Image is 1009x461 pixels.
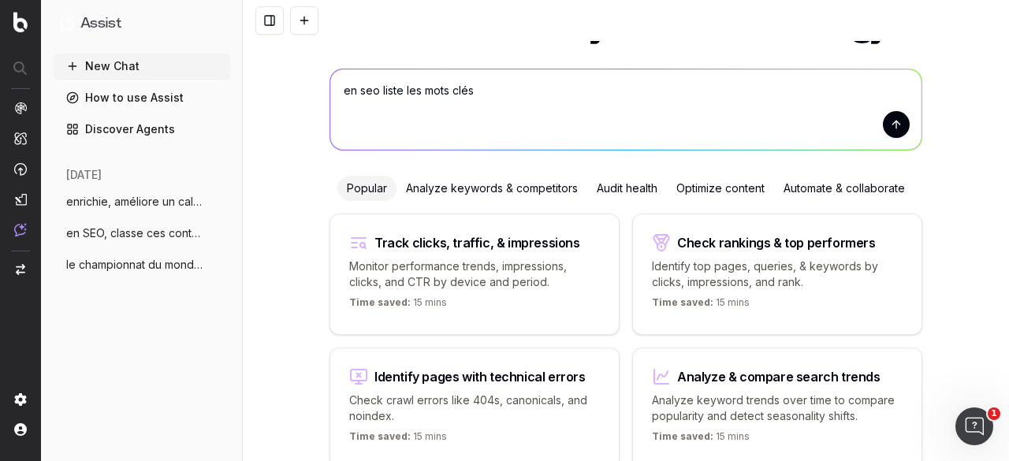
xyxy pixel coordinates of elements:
[54,189,230,214] button: enrichie, améliore un calendrier pour le
[13,12,28,32] img: Botify logo
[60,13,224,35] button: Assist
[349,296,411,308] span: Time saved:
[54,252,230,277] button: le championnat du monde masculin de vole
[349,430,411,442] span: Time saved:
[14,193,27,206] img: Studio
[14,162,27,176] img: Activation
[80,13,121,35] h1: Assist
[66,225,205,241] span: en SEO, classe ces contenus en chaud fro
[587,176,667,201] div: Audit health
[14,393,27,406] img: Setting
[14,423,27,436] img: My account
[988,407,1000,420] span: 1
[66,257,205,273] span: le championnat du monde masculin de vole
[397,176,587,201] div: Analyze keywords & competitors
[14,132,27,145] img: Intelligence
[652,392,903,424] p: Analyze keyword trends over time to compare popularity and detect seasonality shifts.
[349,296,447,315] p: 15 mins
[54,221,230,246] button: en SEO, classe ces contenus en chaud fro
[652,258,903,290] p: Identify top pages, queries, & keywords by clicks, impressions, and rank.
[349,430,447,449] p: 15 mins
[652,296,750,315] p: 15 mins
[14,102,27,114] img: Analytics
[66,167,102,183] span: [DATE]
[955,407,993,445] iframe: Intercom live chat
[374,370,586,383] div: Identify pages with technical errors
[677,236,876,249] div: Check rankings & top performers
[374,236,580,249] div: Track clicks, traffic, & impressions
[330,69,922,150] textarea: en seo liste les mots clés
[54,85,230,110] a: How to use Assist
[774,176,914,201] div: Automate & collaborate
[652,430,713,442] span: Time saved:
[54,54,230,79] button: New Chat
[349,258,600,290] p: Monitor performance trends, impressions, clicks, and CTR by device and period.
[54,117,230,142] a: Discover Agents
[14,223,27,236] img: Assist
[66,194,205,210] span: enrichie, améliore un calendrier pour le
[667,176,774,201] div: Optimize content
[677,370,881,383] div: Analyze & compare search trends
[16,264,25,275] img: Switch project
[652,296,713,308] span: Time saved:
[652,430,750,449] p: 15 mins
[60,16,74,31] img: Assist
[349,392,600,424] p: Check crawl errors like 404s, canonicals, and noindex.
[337,176,397,201] div: Popular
